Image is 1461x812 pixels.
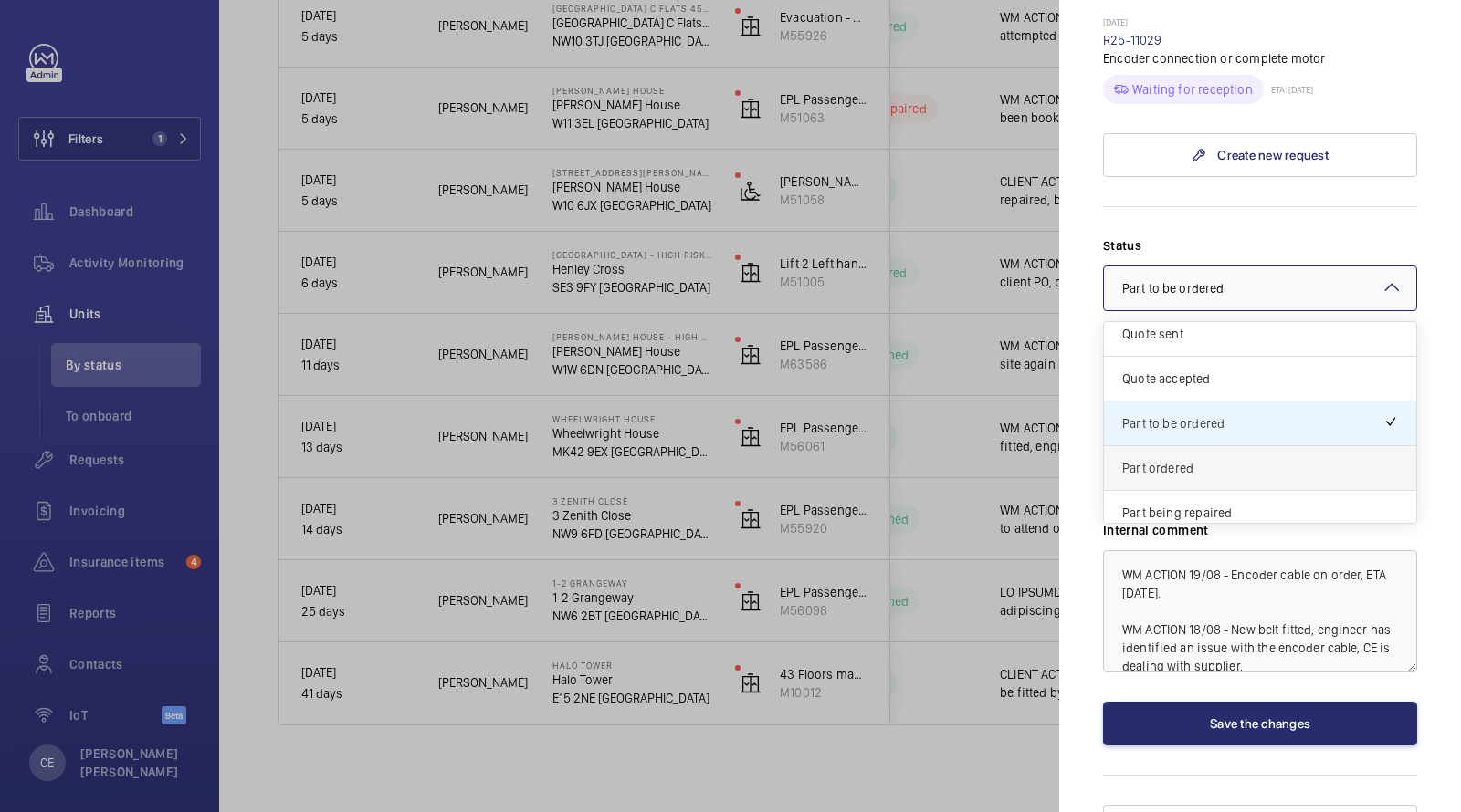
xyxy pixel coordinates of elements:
span: Quote accepted [1122,370,1398,388]
p: [DATE] [1103,16,1417,31]
span: Quote sent [1122,325,1398,343]
button: Save the changes [1103,702,1417,745]
span: Part to be ordered [1122,281,1224,296]
span: Part ordered [1122,459,1398,477]
ng-dropdown-panel: Options list [1103,321,1417,524]
p: ETA: [DATE] [1264,84,1313,95]
label: Status [1103,236,1417,255]
a: R25-11029 [1103,33,1162,47]
a: Create new request [1103,133,1417,177]
p: Waiting for reception [1132,80,1253,99]
label: Internal comment [1103,521,1417,539]
span: Part to be ordered [1122,414,1383,432]
span: Part being repaired [1122,504,1398,522]
p: Encoder connection or complete motor [1103,49,1417,68]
